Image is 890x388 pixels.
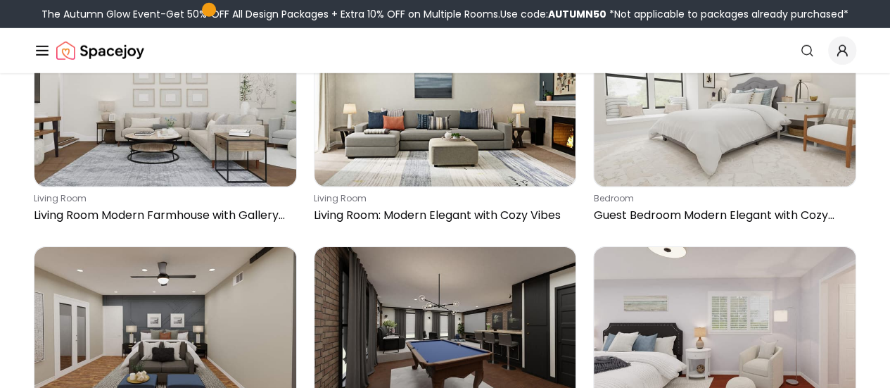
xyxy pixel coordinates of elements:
[56,37,144,65] a: Spacejoy
[56,37,144,65] img: Spacejoy Logo
[593,29,856,230] a: Guest Bedroom Modern Elegant with Cozy Reading NookbedroomGuest Bedroom Modern Elegant with Cozy ...
[594,30,856,187] img: Guest Bedroom Modern Elegant with Cozy Reading Nook
[42,7,848,21] div: The Autumn Glow Event-Get 50% OFF All Design Packages + Extra 10% OFF on Multiple Rooms.
[34,29,297,230] a: Living Room Modern Farmhouse with Gallery Wallliving roomLiving Room Modern Farmhouse with Galler...
[314,30,576,187] img: Living Room: Modern Elegant with Cozy Vibes
[548,7,606,21] b: AUTUMN50
[34,207,291,224] p: Living Room Modern Farmhouse with Gallery Wall
[593,193,851,204] p: bedroom
[500,7,606,21] span: Use code:
[34,30,296,187] img: Living Room Modern Farmhouse with Gallery Wall
[34,28,856,73] nav: Global
[606,7,848,21] span: *Not applicable to packages already purchased*
[314,29,577,230] a: Living Room: Modern Elegant with Cozy Vibesliving roomLiving Room: Modern Elegant with Cozy Vibes
[593,207,851,224] p: Guest Bedroom Modern Elegant with Cozy Reading Nook
[34,193,291,204] p: living room
[314,193,571,204] p: living room
[314,207,571,224] p: Living Room: Modern Elegant with Cozy Vibes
